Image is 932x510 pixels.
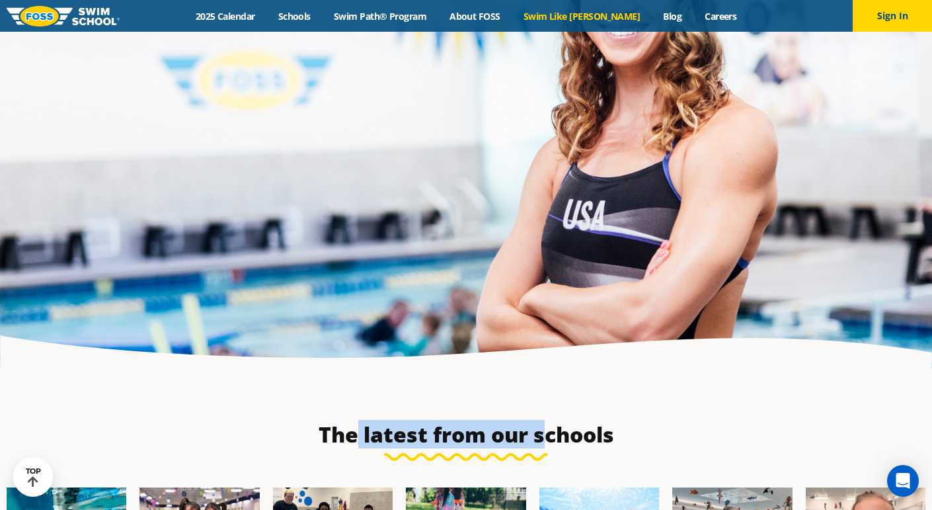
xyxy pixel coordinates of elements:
a: Careers [693,10,748,22]
a: 2025 Calendar [184,10,266,22]
a: Schools [266,10,322,22]
a: Swim Like [PERSON_NAME] [512,10,652,22]
a: About FOSS [438,10,512,22]
div: TOP [26,467,41,488]
a: Blog [652,10,693,22]
a: Swim Path® Program [322,10,438,22]
div: Open Intercom Messenger [887,465,919,497]
img: FOSS Swim School Logo [7,6,120,26]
